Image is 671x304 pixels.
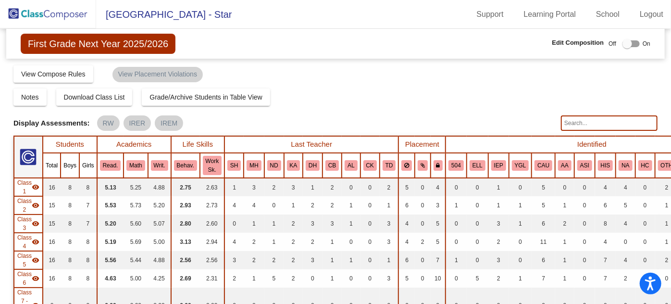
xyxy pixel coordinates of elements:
td: 5 [431,215,446,233]
th: Total [43,153,61,178]
button: KA [287,160,300,171]
td: 6 [398,251,415,269]
button: CAU [534,160,552,171]
td: 0 [467,251,488,269]
button: SH [227,160,241,171]
td: 8 [61,215,79,233]
td: 6 [532,215,555,233]
td: 1 [555,251,574,269]
td: 2 [323,178,342,196]
th: Girls [79,153,97,178]
td: 8 [61,196,79,215]
th: Tiandra Dodd [380,153,399,178]
td: 1 [342,196,360,215]
td: 7 [595,269,616,288]
td: 0 [360,178,380,196]
td: 2 [415,233,431,251]
button: Math [126,160,145,171]
th: Hispanic [595,153,616,178]
button: DH [306,160,320,171]
td: 1 [555,196,574,215]
mat-icon: visibility [32,256,39,264]
button: Work Sk. [203,156,222,175]
th: Marissa Hull [244,153,264,178]
td: Emily Kammers - C-2 [14,233,43,251]
td: 8 [595,215,616,233]
td: 2 [284,251,303,269]
td: 1 [488,196,509,215]
td: 0 [635,178,655,196]
td: 3 [303,215,323,233]
td: 15 [43,196,61,215]
td: 15 [43,215,61,233]
td: Nicole Pearce - C-1 [14,196,43,215]
td: 4 [616,251,635,269]
td: Jennifer Palmer - C-1 [14,178,43,196]
td: 1 [509,196,532,215]
td: 7 [431,251,446,269]
td: 2 [555,215,574,233]
td: 3 [323,215,342,233]
td: 5 [264,269,284,288]
td: 0 [467,196,488,215]
button: Grade/Archive Students in Table View [142,89,270,106]
td: 0 [509,233,532,251]
td: 1 [323,269,342,288]
td: 0 [467,215,488,233]
td: 16 [43,251,61,269]
span: Class 1 [17,178,32,196]
th: Life Skills [171,136,224,153]
td: 6 [398,196,415,215]
td: 2.69 [171,269,200,288]
th: Keep away students [398,153,415,178]
td: 2.94 [200,233,224,251]
td: 0 [616,233,635,251]
th: Angie Lay [342,153,360,178]
td: 4 [398,233,415,251]
td: 3 [488,215,509,233]
td: 0 [509,251,532,269]
td: 8 [61,178,79,196]
td: 0 [467,178,488,196]
span: Edit Composition [552,38,604,48]
th: Placement [398,136,446,153]
td: Baelie Meese - C-3 [14,251,43,269]
a: Support [469,7,511,22]
td: 1 [446,196,467,215]
td: 5.00 [124,269,148,288]
td: 2 [224,269,244,288]
mat-icon: visibility [32,238,39,246]
td: 1 [509,269,532,288]
td: 1 [264,215,284,233]
td: 5.20 [97,215,124,233]
td: 1 [224,178,244,196]
td: 5.13 [97,178,124,196]
td: 2.60 [200,215,224,233]
td: 1 [284,196,303,215]
button: ASI [577,160,592,171]
td: 5.69 [124,233,148,251]
td: 8 [79,269,97,288]
span: Grade/Archive Students in Table View [149,93,262,101]
td: 2.56 [200,251,224,269]
td: 1 [380,196,399,215]
td: 4 [224,196,244,215]
td: 1 [380,251,399,269]
button: AA [558,160,572,171]
td: 8 [79,233,97,251]
td: 4.88 [148,251,171,269]
td: 2.75 [171,178,200,196]
td: 0 [415,196,431,215]
td: 1 [446,251,467,269]
td: 0 [360,215,380,233]
th: Keep with students [415,153,431,178]
button: CK [363,160,377,171]
td: 4 [616,215,635,233]
span: Class 2 [17,197,32,214]
button: View Compose Rules [13,65,93,83]
button: Download Class List [56,89,133,106]
td: 2 [264,178,284,196]
th: Highly Capable [635,153,655,178]
td: 4 [224,233,244,251]
td: 1 [342,251,360,269]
